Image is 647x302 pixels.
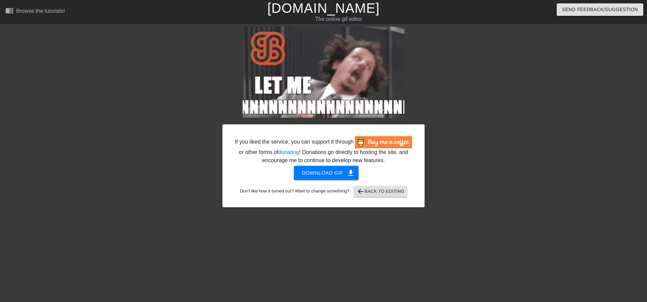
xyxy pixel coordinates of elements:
a: [DOMAIN_NAME] [267,1,379,16]
span: get_app [347,169,355,177]
span: menu_book [5,6,13,14]
a: Browse the tutorials! [5,6,65,17]
span: Back to Editing [357,187,405,195]
button: Download gif [294,166,359,180]
div: Browse the tutorials! [16,8,65,14]
span: arrow_back [357,187,365,195]
img: Buy Me A Coffee [355,136,412,148]
button: Back to Editing [354,186,407,197]
div: If you liked the service, you can support it through or other forms of ! Donations go directly to... [234,136,413,164]
a: Download gif [288,170,359,175]
img: pCFjZAMK.gif [243,27,404,118]
div: Don't like how it turned out? Want to change something? [233,186,414,197]
button: Send Feedback/Suggestion [557,3,643,16]
a: donating [278,149,299,155]
span: Download gif [302,169,351,177]
div: The online gif editor [219,15,459,23]
span: Send Feedback/Suggestion [562,5,638,14]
